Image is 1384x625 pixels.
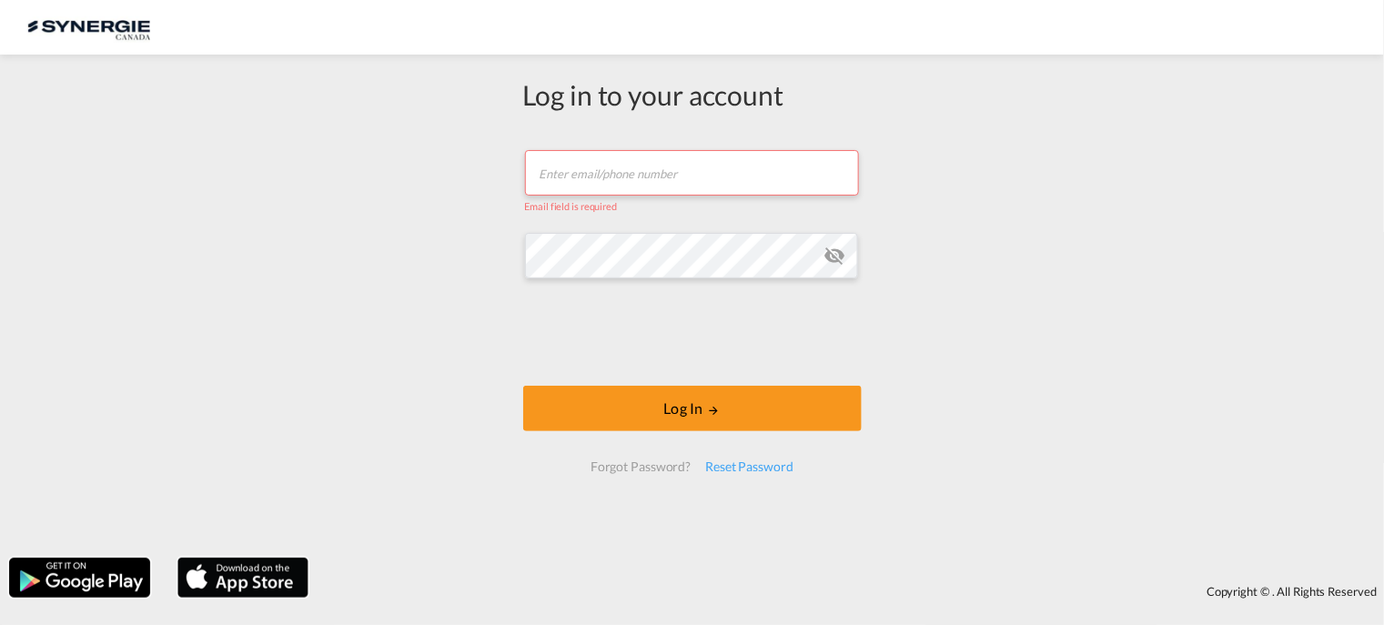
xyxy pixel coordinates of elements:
[176,556,310,600] img: apple.png
[27,7,150,48] img: 1f56c880d42311ef80fc7dca854c8e59.png
[523,76,862,114] div: Log in to your account
[318,576,1384,607] div: Copyright © . All Rights Reserved
[525,200,618,212] span: Email field is required
[698,450,801,483] div: Reset Password
[525,150,859,196] input: Enter email/phone number
[823,245,845,267] md-icon: icon-eye-off
[583,450,698,483] div: Forgot Password?
[523,386,862,431] button: LOGIN
[7,556,152,600] img: google.png
[554,297,831,368] iframe: reCAPTCHA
